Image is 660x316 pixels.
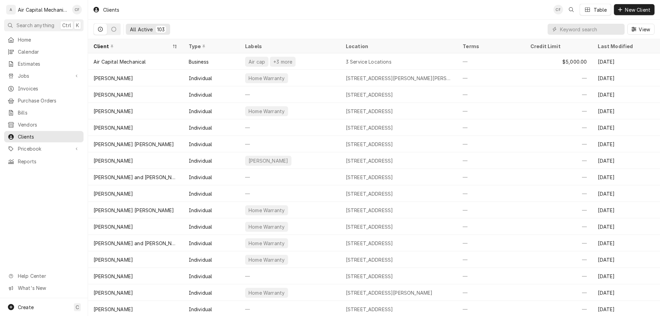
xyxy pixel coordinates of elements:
div: Individual [189,108,212,115]
span: Clients [18,133,80,140]
div: Client [93,43,171,50]
div: Home Warranty [248,289,285,296]
div: [PERSON_NAME] [93,157,133,164]
div: [STREET_ADDRESS] [346,273,393,280]
div: [STREET_ADDRESS][PERSON_NAME][PERSON_NAME][PERSON_NAME] [346,75,452,82]
div: [PERSON_NAME] [PERSON_NAME] [93,207,174,214]
span: C [76,304,79,311]
div: [STREET_ADDRESS] [346,124,393,131]
div: [STREET_ADDRESS] [346,207,393,214]
div: [DATE] [592,284,660,301]
div: Individual [189,306,212,313]
span: Pricebook [18,145,70,152]
a: Go to Pricebook [4,143,84,154]
div: [DATE] [592,235,660,251]
div: [PERSON_NAME] [93,223,133,230]
div: Table [594,6,607,13]
div: Business [189,58,209,65]
div: — [457,218,525,235]
div: — [457,185,525,202]
a: Purchase Orders [4,95,84,106]
div: — [240,136,340,152]
div: [DATE] [592,218,660,235]
div: Individual [189,207,212,214]
div: Home Warranty [248,223,285,230]
span: View [637,26,651,33]
span: What's New [18,284,79,292]
div: — [240,169,340,185]
span: New Client [624,6,652,13]
div: Individual [189,124,212,131]
div: CF [72,5,82,14]
div: — [457,119,525,136]
div: +3 more [273,58,293,65]
div: Individual [189,190,212,197]
div: Last Modified [598,43,653,50]
span: Create [18,304,34,310]
div: All Active [130,26,153,33]
div: Individual [189,174,212,181]
div: — [457,284,525,301]
div: [PERSON_NAME] [248,157,289,164]
div: — [525,152,593,169]
div: [STREET_ADDRESS] [346,174,393,181]
div: [STREET_ADDRESS] [346,157,393,164]
div: — [525,169,593,185]
div: [PERSON_NAME] [93,273,133,280]
div: — [525,202,593,218]
div: Air Capital Mechanical [93,58,146,65]
div: Home Warranty [248,256,285,263]
div: Individual [189,223,212,230]
div: [STREET_ADDRESS] [346,240,393,247]
div: [PERSON_NAME] [93,91,133,98]
div: [DATE] [592,152,660,169]
span: Bills [18,109,80,116]
div: — [525,235,593,251]
div: Individual [189,157,212,164]
div: Charles Faure's Avatar [72,5,82,14]
button: New Client [614,4,654,15]
div: — [457,70,525,86]
div: [STREET_ADDRESS] [346,108,393,115]
span: Calendar [18,48,80,55]
div: — [525,86,593,103]
div: — [525,119,593,136]
div: Location [346,43,452,50]
div: — [525,251,593,268]
div: [PERSON_NAME] and [PERSON_NAME] [93,240,178,247]
span: K [76,22,79,29]
div: — [525,284,593,301]
div: Terms [463,43,518,50]
div: $5,000.00 [525,53,593,70]
span: Vendors [18,121,80,128]
a: Go to Help Center [4,270,84,282]
a: Reports [4,156,84,167]
div: [PERSON_NAME] [93,306,133,313]
div: Home Warranty [248,207,285,214]
div: 103 [157,26,165,33]
div: Type [189,43,233,50]
div: — [457,202,525,218]
div: — [525,185,593,202]
div: Home Warranty [248,75,285,82]
div: [DATE] [592,136,660,152]
div: — [240,119,340,136]
div: — [457,251,525,268]
span: Search anything [16,22,54,29]
a: Estimates [4,58,84,69]
a: Go to What's New [4,282,84,294]
div: [STREET_ADDRESS] [346,141,393,148]
div: — [240,86,340,103]
div: — [457,268,525,284]
div: — [457,235,525,251]
span: Home [18,36,80,43]
div: Individual [189,273,212,280]
a: Clients [4,131,84,142]
div: — [525,218,593,235]
div: [STREET_ADDRESS] [346,256,393,263]
a: Go to Jobs [4,70,84,81]
div: [DATE] [592,119,660,136]
input: Keyword search [560,24,621,35]
div: [PERSON_NAME] [93,289,133,296]
span: Help Center [18,272,79,280]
